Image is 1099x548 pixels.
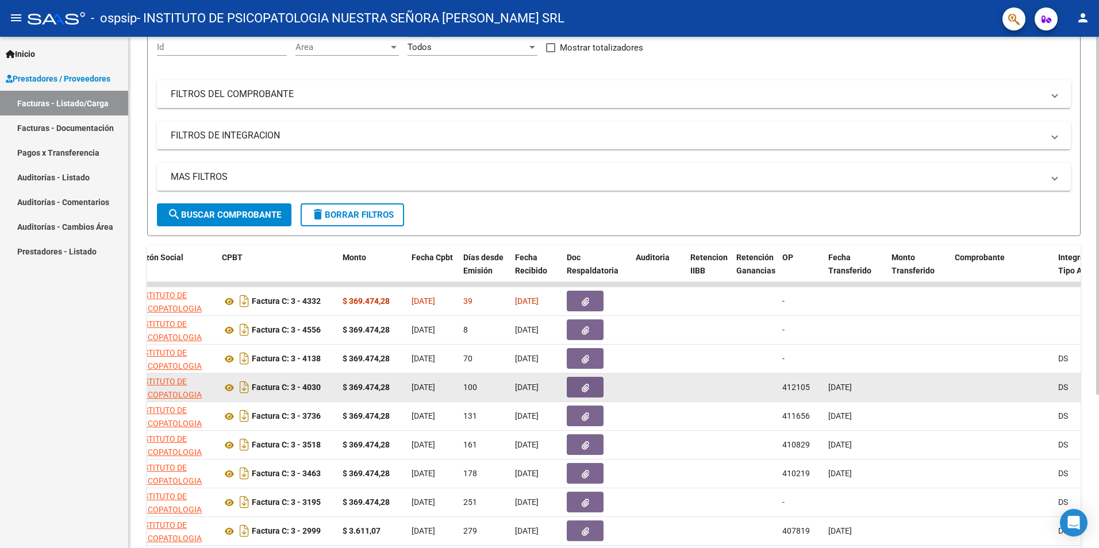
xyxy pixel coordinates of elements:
span: INSTITUTO DE PSICOPATOLOGIA NUESTRA SEÑORA DE LUJAN SRL [136,377,203,425]
i: Descargar documento [237,292,252,310]
mat-expansion-panel-header: MAS FILTROS [157,163,1071,191]
span: Fecha Recibido [515,253,547,275]
datatable-header-cell: OP [778,245,824,296]
strong: $ 369.474,28 [343,469,390,478]
strong: Factura C: 3 - 3463 [252,469,321,478]
span: Monto Transferido [892,253,935,275]
span: 161 [463,440,477,449]
span: DS [1058,526,1068,535]
datatable-header-cell: Monto [338,245,407,296]
span: 100 [463,383,477,392]
strong: Factura C: 3 - 3736 [252,412,321,421]
span: [DATE] [515,354,539,363]
i: Descargar documento [237,349,252,368]
strong: $ 369.474,28 [343,325,390,334]
span: - INSTITUTO DE PSICOPATOLOGIA NUESTRA SEÑORA [PERSON_NAME] SRL [137,6,564,31]
span: [DATE] [828,526,852,535]
datatable-header-cell: Fecha Recibido [510,245,562,296]
datatable-header-cell: Retencion IIBB [686,245,732,296]
span: - [782,296,785,306]
span: 279 [463,526,477,535]
span: [DATE] [412,325,435,334]
strong: $ 369.474,28 [343,411,390,420]
span: [DATE] [412,354,435,363]
span: Borrar Filtros [311,210,394,220]
span: INSTITUTO DE PSICOPATOLOGIA NUESTRA SEÑORA DE LUJAN SRL [136,291,203,339]
i: Descargar documento [237,321,252,339]
span: [DATE] [515,440,539,449]
span: [DATE] [828,383,852,392]
span: [DATE] [515,411,539,420]
span: Inicio [6,48,35,60]
span: Comprobante [955,253,1005,262]
div: 33625197959 [136,404,213,428]
span: [DATE] [412,469,435,478]
i: Descargar documento [237,464,252,483]
strong: $ 369.474,28 [343,497,390,507]
span: [DATE] [412,383,435,392]
datatable-header-cell: Comprobante [950,245,1054,296]
datatable-header-cell: Monto Transferido [887,245,950,296]
span: Mostrar totalizadores [560,41,643,55]
span: 407819 [782,526,810,535]
strong: Factura C: 3 - 4138 [252,354,321,364]
span: Retencion IIBB [690,253,728,275]
strong: $ 369.474,28 [343,296,390,306]
span: 178 [463,469,477,478]
div: 33625197959 [136,375,213,399]
span: Prestadores / Proveedores [6,72,110,85]
div: 33625197959 [136,519,213,543]
strong: Factura C: 3 - 2999 [252,527,321,536]
i: Descargar documento [237,435,252,454]
strong: Factura C: 3 - 4556 [252,326,321,335]
span: 251 [463,497,477,507]
span: Auditoria [636,253,670,262]
span: INSTITUTO DE PSICOPATOLOGIA NUESTRA SEÑORA DE LUJAN SRL [136,406,203,454]
span: INSTITUTO DE PSICOPATOLOGIA NUESTRA SEÑORA DE LUJAN SRL [136,434,203,483]
div: 33625197959 [136,346,213,371]
span: Razón Social [136,253,183,262]
span: 412105 [782,383,810,392]
span: CPBT [222,253,243,262]
i: Descargar documento [237,378,252,396]
span: OP [782,253,793,262]
div: 33625197959 [136,461,213,485]
strong: Factura C: 3 - 3518 [252,441,321,450]
span: Area [295,42,389,52]
div: 33625197959 [136,433,213,457]
span: 131 [463,411,477,420]
span: INSTITUTO DE PSICOPATOLOGIA NUESTRA SEÑORA DE LUJAN SRL [136,348,203,396]
datatable-header-cell: Retención Ganancias [732,245,778,296]
mat-icon: search [167,207,181,221]
div: Open Intercom Messenger [1060,509,1088,537]
strong: $ 3.611,07 [343,526,381,535]
span: 70 [463,354,472,363]
span: Todos [408,42,432,52]
datatable-header-cell: Doc Respaldatoria [562,245,631,296]
strong: $ 369.474,28 [343,440,390,449]
span: DS [1058,383,1068,392]
span: DS [1058,469,1068,478]
mat-panel-title: MAS FILTROS [171,171,1043,183]
strong: Factura C: 3 - 3195 [252,498,321,507]
mat-expansion-panel-header: FILTROS DE INTEGRACION [157,122,1071,149]
span: [DATE] [412,526,435,535]
span: 39 [463,296,472,306]
span: INSTITUTO DE PSICOPATOLOGIA NUESTRA SEÑORA DE LUJAN SRL [136,492,203,540]
button: Borrar Filtros [301,203,404,226]
span: [DATE] [412,440,435,449]
div: 33625197959 [136,318,213,342]
mat-icon: delete [311,207,325,221]
mat-panel-title: FILTROS DE INTEGRACION [171,129,1043,142]
span: [DATE] [515,469,539,478]
i: Descargar documento [237,522,252,540]
i: Descargar documento [237,407,252,425]
span: [DATE] [515,383,539,392]
span: DS [1058,411,1068,420]
span: - [782,354,785,363]
span: [DATE] [828,469,852,478]
span: [DATE] [515,526,539,535]
span: [DATE] [412,411,435,420]
datatable-header-cell: Días desde Emisión [459,245,510,296]
span: Buscar Comprobante [167,210,281,220]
